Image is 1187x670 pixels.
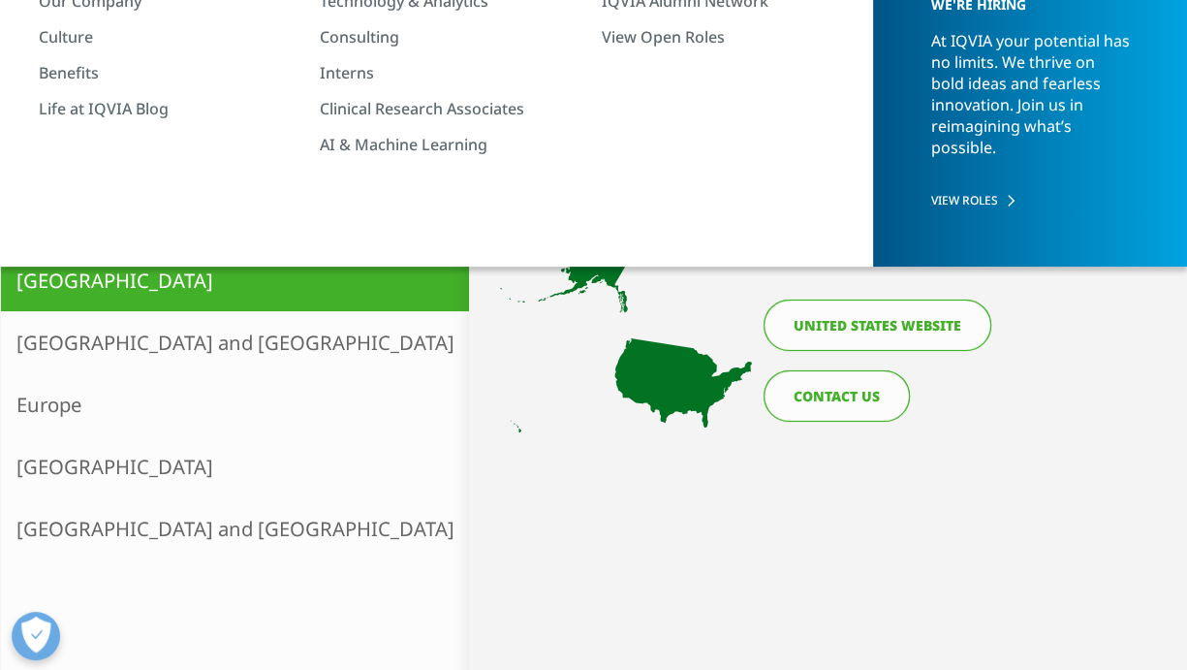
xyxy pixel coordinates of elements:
[39,26,300,48] a: Culture
[764,300,991,351] a: United States website
[1,373,470,435] a: Europe
[39,62,300,83] a: Benefits
[1,435,470,497] a: [GEOGRAPHIC_DATA]
[1,311,470,373] a: [GEOGRAPHIC_DATA] and [GEOGRAPHIC_DATA]
[1,249,470,311] a: [GEOGRAPHIC_DATA]
[931,30,1132,175] p: At IQVIA your potential has no limits. We thrive on bold ideas and fearless innovation. Join us i...
[1,497,470,559] a: [GEOGRAPHIC_DATA] and [GEOGRAPHIC_DATA]
[764,370,910,422] a: CONTACT US
[320,26,581,48] a: Consulting
[931,192,1132,208] a: VIEW ROLES
[320,62,581,83] a: Interns
[601,26,862,48] a: View Open Roles
[320,98,581,119] a: Clinical Research Associates
[320,134,581,155] a: AI & Machine Learning
[39,98,300,119] a: Life at IQVIA Blog
[12,612,60,660] button: Open Preferences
